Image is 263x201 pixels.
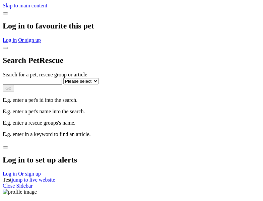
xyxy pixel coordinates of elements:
a: Or sign up [18,37,41,43]
button: Go [3,85,14,92]
a: Skip to main content [3,3,47,8]
p: E.g. enter a pet's id into the search. [3,97,260,103]
p: E.g. enter a rescue groups's name. [3,120,260,126]
a: Or sign up [18,171,41,177]
button: close [3,47,8,49]
p: E.g. enter a pet's name into the search. [3,109,260,115]
label: Search for a pet, rescue group or article [3,72,87,77]
div: Dialog Window - Close (Press escape to close) [3,43,260,137]
div: Dialog Window - Close (Press escape to close) [3,9,260,43]
button: close [3,146,8,148]
h2: Log in to set up alerts [3,155,260,164]
h2: Log in to favourite this pet [3,21,260,30]
p: E.g. enter in a keyword to find an article. [3,131,260,137]
div: Dialog Window - Close (Press escape to close) [3,143,260,177]
h2: Search PetRescue [3,56,260,65]
img: profile image [3,189,37,195]
button: close [3,12,8,14]
a: Close Sidebar [3,183,32,189]
a: Log in [3,171,17,177]
a: Log in [3,37,17,43]
a: jump to live website [11,177,55,183]
div: Test [3,177,260,183]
